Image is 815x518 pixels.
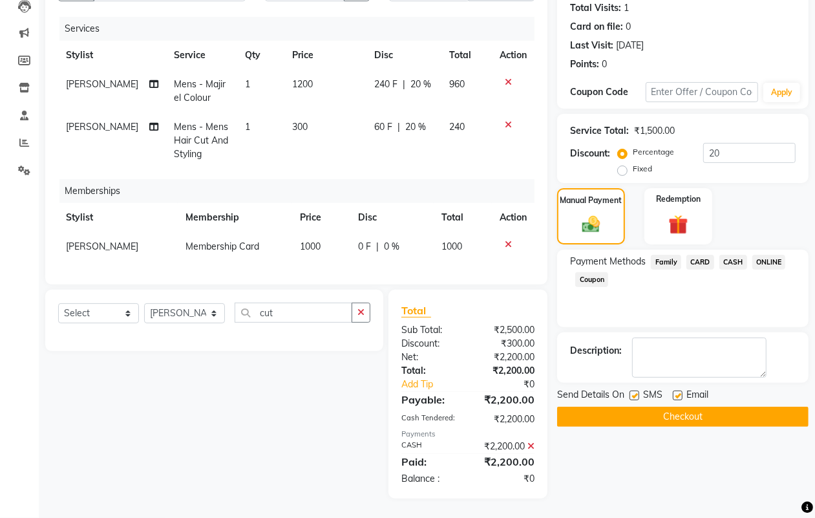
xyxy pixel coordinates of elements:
[468,392,544,407] div: ₹2,200.00
[66,78,138,90] span: [PERSON_NAME]
[401,304,431,318] span: Total
[633,163,652,175] label: Fixed
[626,20,631,34] div: 0
[570,58,599,71] div: Points:
[570,39,613,52] div: Last Visit:
[300,241,321,252] span: 1000
[575,272,608,287] span: Coupon
[643,388,662,404] span: SMS
[245,121,250,133] span: 1
[570,147,610,160] div: Discount:
[374,78,397,91] span: 240 F
[656,193,701,205] label: Redemption
[366,41,441,70] th: Disc
[557,407,809,427] button: Checkout
[185,241,259,252] span: Membership Card
[570,20,623,34] div: Card on file:
[174,78,226,103] span: Mens - Majirel Colour
[392,472,468,486] div: Balance :
[449,121,465,133] span: 240
[662,213,693,237] img: _gift.svg
[392,392,468,407] div: Payable:
[285,41,366,70] th: Price
[405,120,426,134] span: 20 %
[350,203,434,232] th: Disc
[468,454,544,469] div: ₹2,200.00
[392,323,468,337] div: Sub Total:
[468,323,544,337] div: ₹2,500.00
[468,351,544,364] div: ₹2,200.00
[651,255,681,270] span: Family
[401,429,535,440] div: Payments
[719,255,747,270] span: CASH
[392,454,468,469] div: Paid:
[237,41,284,70] th: Qty
[245,78,250,90] span: 1
[468,364,544,378] div: ₹2,200.00
[441,241,462,252] span: 1000
[468,440,544,453] div: ₹2,200.00
[59,179,544,203] div: Memberships
[577,214,606,235] img: _cash.svg
[374,120,392,134] span: 60 F
[392,378,481,391] a: Add Tip
[686,388,708,404] span: Email
[293,78,313,90] span: 1200
[392,440,468,453] div: CASH
[570,85,645,99] div: Coupon Code
[178,203,293,232] th: Membership
[392,351,468,364] div: Net:
[686,255,714,270] span: CARD
[634,124,675,138] div: ₹1,500.00
[59,17,544,41] div: Services
[434,203,492,232] th: Total
[66,241,138,252] span: [PERSON_NAME]
[468,337,544,351] div: ₹300.00
[570,344,622,358] div: Description:
[763,83,800,102] button: Apply
[392,413,468,426] div: Cash Tendered:
[624,1,629,15] div: 1
[468,413,544,426] div: ₹2,200.00
[166,41,237,70] th: Service
[441,41,492,70] th: Total
[560,195,622,206] label: Manual Payment
[174,121,228,160] span: Mens - Mens Hair Cut And Styling
[397,120,400,134] span: |
[58,41,166,70] th: Stylist
[58,203,178,232] th: Stylist
[570,1,621,15] div: Total Visits:
[410,78,431,91] span: 20 %
[602,58,607,71] div: 0
[752,255,786,270] span: ONLINE
[66,121,138,133] span: [PERSON_NAME]
[384,240,399,254] span: 0 %
[557,388,624,404] span: Send Details On
[293,121,308,133] span: 300
[492,203,535,232] th: Action
[292,203,350,232] th: Price
[392,337,468,351] div: Discount:
[449,78,465,90] span: 960
[492,41,535,70] th: Action
[403,78,405,91] span: |
[570,255,646,268] span: Payment Methods
[392,364,468,378] div: Total:
[633,146,674,158] label: Percentage
[646,82,758,102] input: Enter Offer / Coupon Code
[616,39,644,52] div: [DATE]
[570,124,629,138] div: Service Total:
[235,303,352,323] input: Search
[358,240,371,254] span: 0 F
[481,378,544,391] div: ₹0
[468,472,544,486] div: ₹0
[376,240,379,254] span: |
